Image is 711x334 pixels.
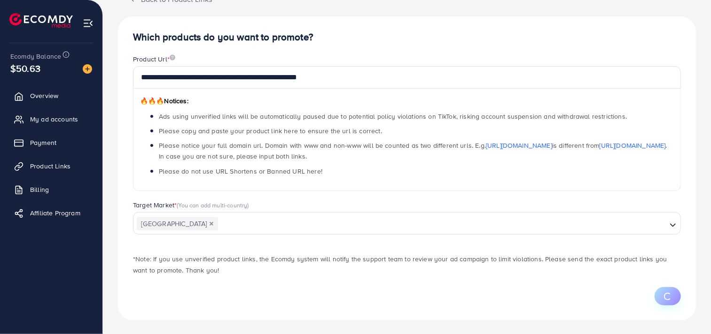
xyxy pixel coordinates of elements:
[486,141,552,150] a: [URL][DOMAIN_NAME]
[140,96,188,106] span: Notices:
[133,212,681,235] div: Search for option
[30,138,56,147] span: Payment
[219,217,666,231] input: Search for option
[209,221,214,226] button: Deselect Pakistan
[133,31,681,43] h4: Which products do you want to promote?
[140,96,164,106] span: 🔥🔥🔥
[30,208,80,218] span: Affiliate Program
[9,55,42,82] span: $50.63
[159,167,322,176] span: Please do not use URL Shortens or Banned URL here!
[7,86,95,105] a: Overview
[7,133,95,152] a: Payment
[7,157,95,175] a: Product Links
[7,180,95,199] a: Billing
[177,201,249,209] span: (You can add multi-country)
[7,110,95,129] a: My ad accounts
[30,185,49,194] span: Billing
[133,253,681,276] p: *Note: If you use unverified product links, the Ecomdy system will notify the support team to rev...
[137,217,218,230] span: [GEOGRAPHIC_DATA]
[671,292,704,327] iframe: Chat
[9,13,73,28] img: logo
[133,54,175,64] label: Product Url
[83,64,92,74] img: image
[30,161,70,171] span: Product Links
[30,91,58,100] span: Overview
[170,54,175,61] img: image
[133,200,249,210] label: Target Market
[159,141,667,161] span: Please notice your full domain url. Domain with www and non-www will be counted as two different ...
[600,141,666,150] a: [URL][DOMAIN_NAME]
[159,112,627,121] span: Ads using unverified links will be automatically paused due to potential policy violations on Tik...
[7,204,95,222] a: Affiliate Program
[10,52,61,61] span: Ecomdy Balance
[30,114,78,124] span: My ad accounts
[159,126,382,136] span: Please copy and paste your product link here to ensure the url is correct.
[83,18,94,29] img: menu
